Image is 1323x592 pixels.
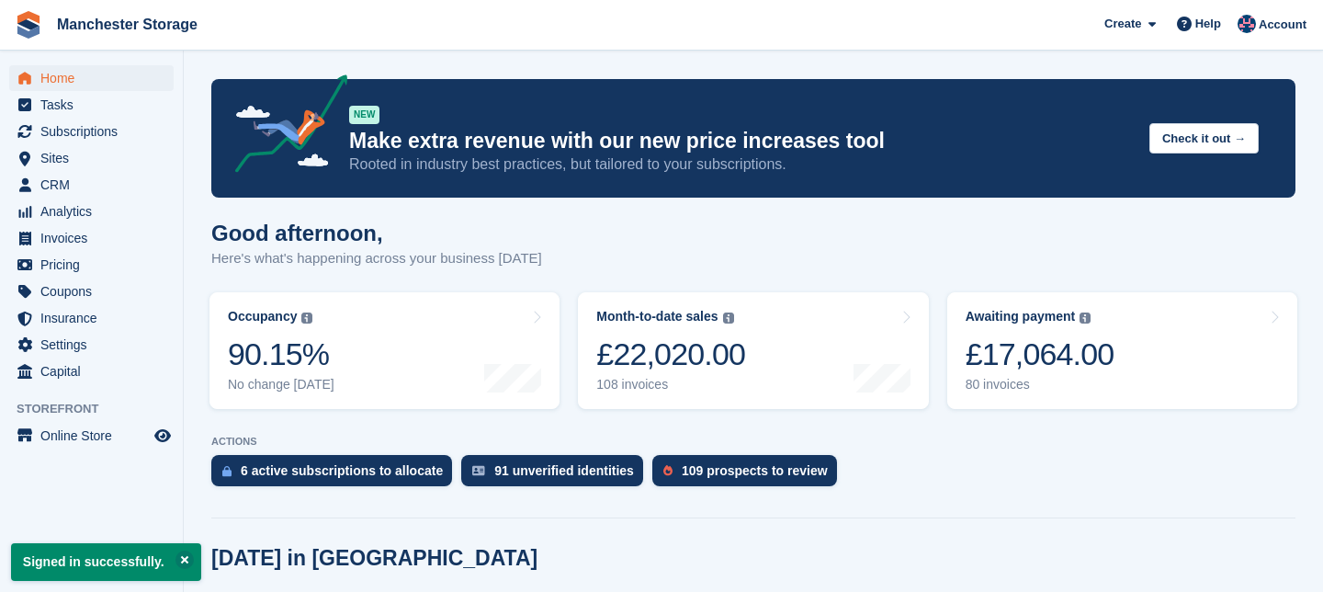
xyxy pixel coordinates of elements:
a: menu [9,225,174,251]
div: 80 invoices [966,377,1114,393]
span: Insurance [40,305,151,331]
a: menu [9,145,174,171]
img: icon-info-grey-7440780725fd019a000dd9b08b2336e03edf1995a4989e88bcd33f0948082b44.svg [1080,313,1091,324]
span: Account [1259,16,1306,34]
span: Pricing [40,252,151,278]
a: menu [9,199,174,224]
div: £22,020.00 [596,336,745,373]
a: Preview store [152,425,174,447]
div: NEW [349,106,379,124]
div: 6 active subscriptions to allocate [241,463,443,478]
p: ACTIONS [211,436,1295,448]
p: Here's what's happening across your business [DATE] [211,248,542,269]
a: menu [9,119,174,144]
p: Make extra revenue with our new price increases tool [349,128,1135,154]
span: Home [40,65,151,91]
span: Create [1104,15,1141,33]
a: Manchester Storage [50,9,205,40]
span: Help [1195,15,1221,33]
span: CRM [40,172,151,198]
a: menu [9,332,174,358]
img: price-adjustments-announcement-icon-8257ccfd72463d97f412b2fc003d46551f7dbcb40ab6d574587a9cd5c0d94... [220,74,348,179]
img: icon-info-grey-7440780725fd019a000dd9b08b2336e03edf1995a4989e88bcd33f0948082b44.svg [723,313,734,324]
div: 109 prospects to review [682,463,828,478]
span: Subscriptions [40,119,151,144]
p: Rooted in industry best practices, but tailored to your subscriptions. [349,154,1135,175]
a: menu [9,279,174,304]
div: Awaiting payment [966,309,1076,324]
img: prospect-51fa495bee0391a8d652442698ab0144808aea92771e9ea1ae160a38d050c398.svg [663,465,673,476]
a: menu [9,65,174,91]
span: Storefront [17,400,183,418]
img: stora-icon-8386f47178a22dfd0bd8f6a31ec36ba5ce8667c1dd55bd0f319d3a0aa187defe.svg [15,11,42,39]
img: icon-info-grey-7440780725fd019a000dd9b08b2336e03edf1995a4989e88bcd33f0948082b44.svg [301,313,312,324]
a: menu [9,172,174,198]
a: menu [9,423,174,449]
span: Capital [40,359,151,384]
span: Invoices [40,225,151,251]
div: 90.15% [228,336,334,373]
a: menu [9,92,174,118]
div: Month-to-date sales [596,309,718,324]
a: 109 prospects to review [652,455,846,495]
span: Sites [40,145,151,171]
h1: Good afternoon, [211,221,542,245]
span: Tasks [40,92,151,118]
a: Occupancy 90.15% No change [DATE] [209,292,560,409]
div: No change [DATE] [228,377,334,393]
a: 6 active subscriptions to allocate [211,455,461,495]
span: Coupons [40,279,151,304]
p: Signed in successfully. [11,543,201,581]
div: Occupancy [228,309,297,324]
img: verify_identity-adf6edd0f0f0b5bbfe63781bf79b02c33cf7c696d77639b501bdc392416b5a36.svg [472,465,485,476]
a: menu [9,359,174,384]
a: menu [9,305,174,331]
span: Settings [40,332,151,358]
div: £17,064.00 [966,336,1114,373]
img: active_subscription_to_allocate_icon-d502201f5373d7db506a760aba3b589e785aa758c864c3986d89f69b8ff3... [222,465,232,477]
div: 108 invoices [596,377,745,393]
span: Analytics [40,199,151,224]
span: Online Store [40,423,151,449]
h2: [DATE] in [GEOGRAPHIC_DATA] [211,546,537,571]
button: Check it out → [1149,123,1259,154]
a: Awaiting payment £17,064.00 80 invoices [947,292,1297,409]
a: 91 unverified identities [461,455,652,495]
a: menu [9,252,174,278]
a: Month-to-date sales £22,020.00 108 invoices [578,292,928,409]
div: 91 unverified identities [494,463,634,478]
